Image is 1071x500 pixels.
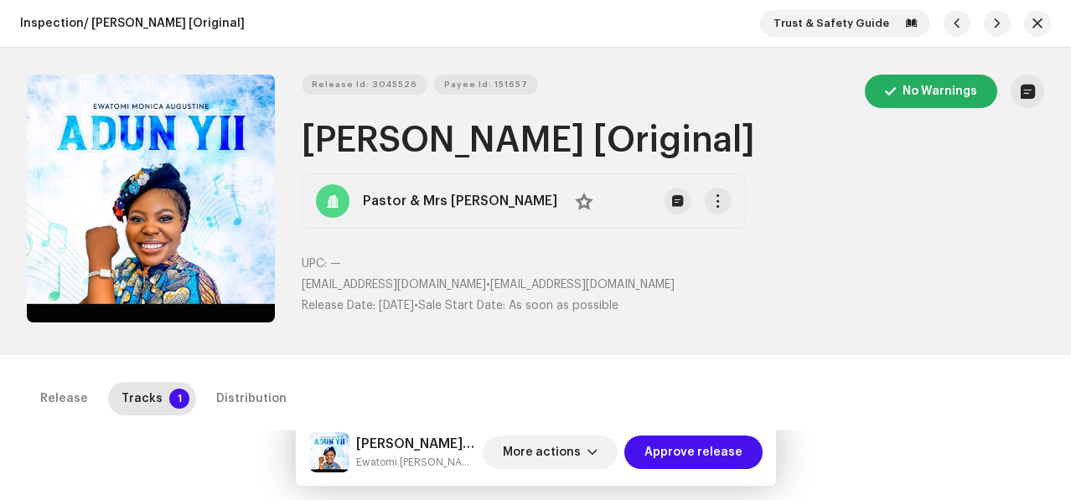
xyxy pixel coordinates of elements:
[509,300,618,312] span: As soon as possible
[490,279,675,291] span: [EMAIL_ADDRESS][DOMAIN_NAME]
[330,258,341,270] span: —
[309,432,349,472] img: 7a7246e7-4331-4f1b-91b9-3f898750cace
[302,75,427,95] button: Release Id: 3045526
[483,436,618,469] button: More actions
[302,300,375,312] span: Release Date:
[503,436,581,469] span: More actions
[302,276,1045,294] p: •
[434,75,538,95] button: Payee Id: 151657
[302,300,418,312] span: •
[302,121,1045,160] h1: [PERSON_NAME] [Original]
[356,434,476,454] h5: Adun Yi [Original]
[302,279,486,291] span: [EMAIL_ADDRESS][DOMAIN_NAME]
[624,436,763,469] button: Approve release
[444,68,528,101] span: Payee Id: 151657
[356,454,476,471] small: Adun Yi [Original]
[644,436,742,469] span: Approve release
[216,382,287,415] div: Distribution
[302,258,327,270] span: UPC:
[418,300,505,312] span: Sale Start Date:
[312,68,417,101] span: Release Id: 3045526
[379,300,414,312] span: [DATE]
[363,191,557,211] strong: Pastor & Mrs [PERSON_NAME]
